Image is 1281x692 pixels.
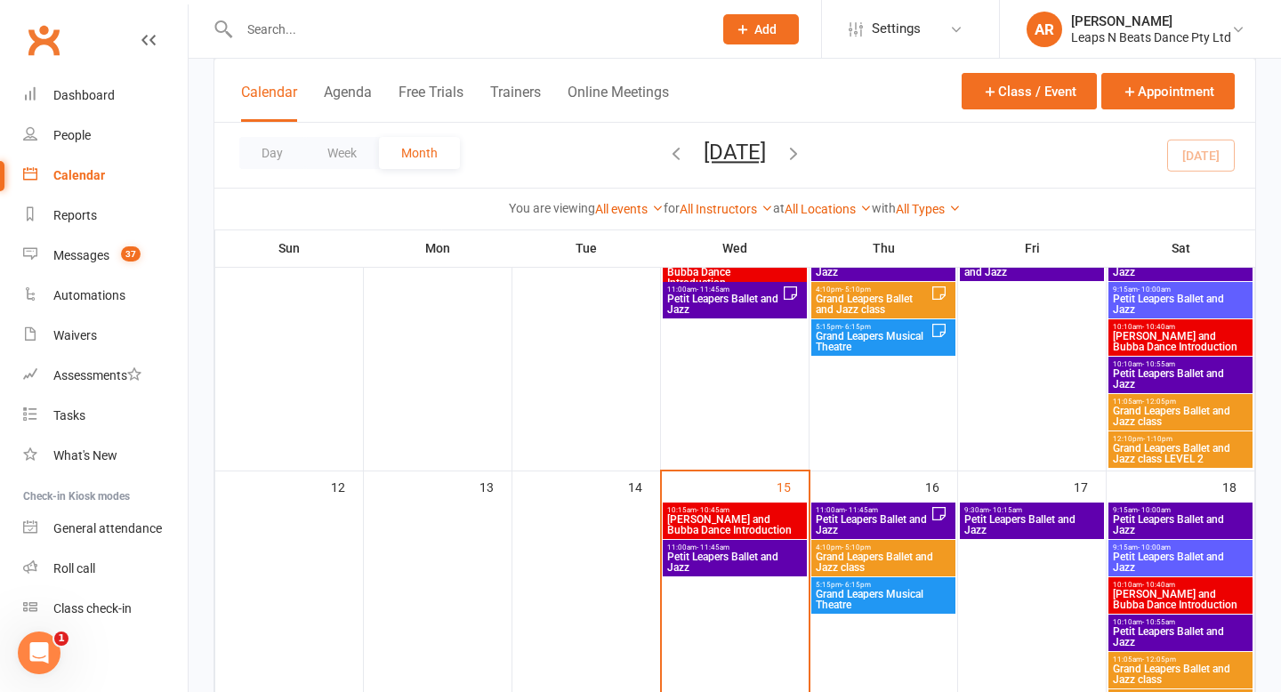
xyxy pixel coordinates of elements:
span: Petit Leapers Ballet and Jazz [1112,256,1249,278]
span: 4:10pm [815,286,931,294]
div: 16 [925,471,957,501]
button: Online Meetings [568,84,669,122]
button: Trainers [490,84,541,122]
span: 10:10am [1112,360,1249,368]
span: 9:15am [1112,286,1249,294]
span: 11:05am [1112,656,1249,664]
span: Petit Leapers Ballet and Jazz [1112,551,1249,573]
span: - 11:45am [697,286,729,294]
th: Wed [661,229,810,267]
a: All events [595,202,664,216]
span: 5:15pm [815,323,931,331]
a: Calendar [23,156,188,196]
span: - 10:40am [1142,581,1175,589]
div: Assessments [53,368,141,382]
a: All Instructors [680,202,773,216]
span: - 10:15am [989,506,1022,514]
button: Add [723,14,799,44]
span: - 6:15pm [842,581,871,589]
span: 4:10pm [815,543,952,551]
div: Class check-in [53,601,132,616]
span: Grand Leapers Musical Theatre [815,331,931,352]
span: - 10:45am [697,506,729,514]
span: - 11:45am [845,506,878,514]
span: Grand Leapers Musical Theatre [815,589,952,610]
button: Agenda [324,84,372,122]
button: Month [379,137,460,169]
span: [PERSON_NAME] and Bubba Dance Introduction [666,256,782,288]
span: - 6:15pm [842,323,871,331]
span: Grand Leapers Ballet and Jazz class [815,551,952,573]
th: Mon [364,229,512,267]
span: Petit Leapers Ballet and Jazz [1112,514,1249,535]
span: - 10:00am [1138,506,1171,514]
span: Petit Leapers Ballet and Jazz [1112,294,1249,315]
div: 18 [1222,471,1254,501]
div: Calendar [53,168,105,182]
div: Messages [53,248,109,262]
a: Messages 37 [23,236,188,276]
span: - 5:10pm [842,543,871,551]
span: Grand Leapers Ballet and Jazz class [1112,406,1249,427]
a: Tasks [23,396,188,436]
div: Roll call [53,561,95,575]
div: Dashboard [53,88,115,102]
span: Petit Leapers Ballet and Jazz [666,551,803,573]
span: - 11:45am [697,543,729,551]
span: 1 [54,632,68,646]
span: 10:15am [666,506,803,514]
span: Petit Leapers Ballet and Jazz [815,514,931,535]
span: 5:15pm [815,581,952,589]
span: [PERSON_NAME] and Bubba Dance Introduction [666,514,803,535]
span: - 12:05pm [1142,656,1176,664]
strong: for [664,201,680,215]
button: Calendar [241,84,297,122]
div: 15 [777,471,809,501]
a: All Types [896,202,961,216]
th: Sun [215,229,364,267]
a: All Locations [785,202,872,216]
a: Clubworx [21,18,66,62]
span: - 10:00am [1138,286,1171,294]
div: 13 [479,471,512,501]
span: Grand Leapers Ballet and Jazz class [815,294,931,315]
span: 37 [121,246,141,262]
span: Petit Leapers Ballet and Jazz [815,256,931,278]
span: - 5:10pm [842,286,871,294]
div: AR [1027,12,1062,47]
span: 10:10am [1112,618,1249,626]
a: Assessments [23,356,188,396]
div: 12 [331,471,363,501]
span: - 10:00am [1138,543,1171,551]
div: People [53,128,91,142]
th: Sat [1107,229,1255,267]
div: What's New [53,448,117,463]
span: 12:10pm [1112,435,1249,443]
span: Petit Leapers Ballet and Jazz [1112,368,1249,390]
div: Reports [53,208,97,222]
span: 10:10am [1112,323,1249,331]
button: Free Trials [399,84,463,122]
span: 9:15am [1112,506,1249,514]
span: 11:05am [1112,398,1249,406]
th: Fri [958,229,1107,267]
a: People [23,116,188,156]
span: 9:30am [963,506,1100,514]
button: [DATE] [704,140,766,165]
a: Reports [23,196,188,236]
button: Appointment [1101,73,1235,109]
a: Class kiosk mode [23,589,188,629]
span: 9:15am [1112,543,1249,551]
a: Roll call [23,549,188,589]
button: Day [239,137,305,169]
span: Petit Leapers Ballet and Jazz [963,514,1100,535]
strong: with [872,201,896,215]
th: Thu [810,229,958,267]
div: 17 [1074,471,1106,501]
span: Grand Leapers Ballet and Jazz class [1112,664,1249,685]
span: Add [754,22,777,36]
input: Search... [234,17,700,42]
button: Class / Event [962,73,1097,109]
span: 11:00am [666,286,782,294]
th: Tue [512,229,661,267]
